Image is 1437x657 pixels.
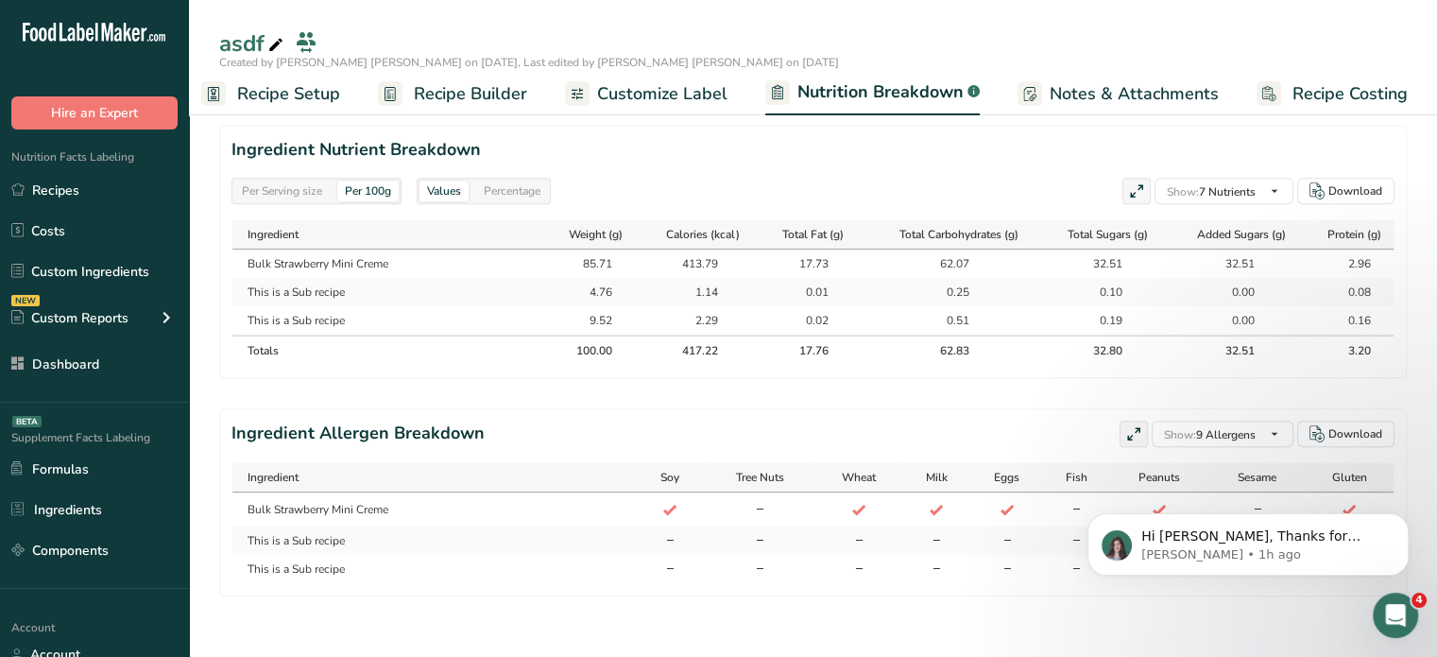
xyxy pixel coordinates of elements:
[219,26,287,61] div: asdf
[419,181,469,201] div: Values
[231,421,485,447] h2: Ingredient Allergen Breakdown
[1324,255,1371,272] div: 2.96
[565,312,612,329] div: 9.52
[597,81,727,107] span: Customize Label
[1164,427,1196,442] span: Show:
[1297,421,1394,447] button: Download
[1373,593,1418,638] iframe: Intercom live chat
[565,73,727,115] a: Customize Label
[565,284,612,301] div: 4.76
[11,308,128,328] div: Custom Reports
[248,226,299,243] span: Ingredient
[666,226,740,243] span: Calories (kcal)
[671,312,718,329] div: 2.29
[736,469,784,486] span: Tree Nuts
[1074,255,1121,272] div: 32.51
[1164,427,1256,442] span: 9 Allergens
[660,469,679,486] span: Soy
[1327,226,1381,243] span: Protein (g)
[781,284,829,301] div: 0.01
[248,469,299,486] span: Ingredient
[1331,469,1366,486] span: Gluten
[232,335,542,365] th: Totals
[1328,182,1382,199] div: Download
[1059,474,1437,606] iframe: Intercom notifications message
[1074,312,1121,329] div: 0.19
[232,493,636,527] td: Bulk Strawberry Mini Creme
[219,55,839,70] span: Created by [PERSON_NAME] [PERSON_NAME] on [DATE], Last edited by [PERSON_NAME] [PERSON_NAME] on [...
[1066,469,1087,486] span: Fish
[11,96,178,130] button: Hire an Expert
[926,469,948,486] span: Milk
[782,226,844,243] span: Total Fat (g)
[781,312,829,329] div: 0.02
[414,81,527,107] span: Recipe Builder
[671,255,718,272] div: 413.79
[1074,342,1121,359] div: 32.80
[234,181,330,201] div: Per Serving size
[1167,184,1199,199] span: Show:
[1207,342,1255,359] div: 32.51
[1074,284,1121,301] div: 0.10
[922,284,969,301] div: 0.25
[232,250,542,278] td: Bulk Strawberry Mini Creme
[1324,284,1371,301] div: 0.08
[1328,425,1382,442] div: Download
[201,73,340,115] a: Recipe Setup
[671,284,718,301] div: 1.14
[797,79,964,105] span: Nutrition Breakdown
[1324,342,1371,359] div: 3.20
[922,255,969,272] div: 62.07
[1207,255,1255,272] div: 32.51
[994,469,1019,486] span: Eggs
[337,181,399,201] div: Per 100g
[1411,593,1427,608] span: 4
[1167,184,1256,199] span: 7 Nutrients
[232,306,542,335] td: This is a Sub recipe
[1292,81,1408,107] span: Recipe Costing
[1297,178,1394,204] button: Download
[12,416,42,427] div: BETA
[232,555,636,583] td: This is a Sub recipe
[1068,226,1148,243] span: Total Sugars (g)
[1050,81,1219,107] span: Notes & Attachments
[1238,469,1276,486] span: Sesame
[1018,73,1219,115] a: Notes & Attachments
[922,312,969,329] div: 0.51
[922,342,969,359] div: 62.83
[232,527,636,555] td: This is a Sub recipe
[1257,73,1408,115] a: Recipe Costing
[1138,469,1180,486] span: Peanuts
[476,181,548,201] div: Percentage
[1155,178,1293,204] button: Show:7 Nutrients
[237,81,340,107] span: Recipe Setup
[11,295,40,306] div: NEW
[232,278,542,306] td: This is a Sub recipe
[1152,421,1293,447] button: Show:9 Allergens
[231,137,1394,163] h2: Ingredient Nutrient Breakdown
[671,342,718,359] div: 417.22
[565,342,612,359] div: 100.00
[378,73,527,115] a: Recipe Builder
[765,71,980,116] a: Nutrition Breakdown
[1197,226,1286,243] span: Added Sugars (g)
[1324,312,1371,329] div: 0.16
[1207,312,1255,329] div: 0.00
[781,255,829,272] div: 17.73
[569,226,623,243] span: Weight (g)
[565,255,612,272] div: 85.71
[898,226,1018,243] span: Total Carbohydrates (g)
[842,469,876,486] span: Wheat
[1207,284,1255,301] div: 0.00
[781,342,829,359] div: 17.76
